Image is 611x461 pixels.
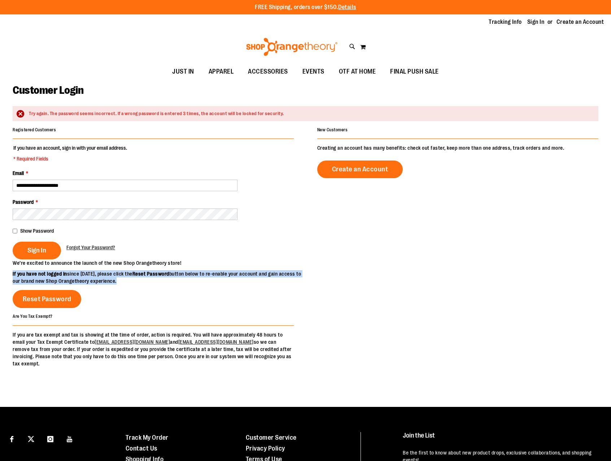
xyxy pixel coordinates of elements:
[390,63,439,80] span: FINAL PUSH SALE
[13,314,53,319] strong: Are You Tax Exempt?
[201,63,241,80] a: APPAREL
[317,144,598,152] p: Creating an account has many benefits: check out faster, keep more than one address, track orders...
[132,271,169,277] strong: Reset Password
[557,18,604,26] a: Create an Account
[317,127,348,132] strong: New Customers
[13,242,61,259] button: Sign In
[338,4,356,10] a: Details
[13,155,127,162] span: * Required Fields
[13,84,83,96] span: Customer Login
[95,339,170,345] a: [EMAIL_ADDRESS][DOMAIN_NAME]
[13,331,294,367] p: If you are tax exempt and tax is showing at the time of order, action is required. You will have ...
[23,295,71,303] span: Reset Password
[13,144,128,162] legend: If you have an account, sign in with your email address.
[28,436,34,442] img: Twitter
[178,339,254,345] a: [EMAIL_ADDRESS][DOMAIN_NAME]
[302,63,324,80] span: EVENTS
[13,199,34,205] span: Password
[66,244,115,251] a: Forgot Your Password?
[248,63,288,80] span: ACCESSORIES
[13,259,306,267] p: We’re excited to announce the launch of the new Shop Orangetheory store!
[317,161,403,178] a: Create an Account
[27,246,46,254] span: Sign In
[66,245,115,250] span: Forgot Your Password?
[13,270,306,285] p: since [DATE], please click the button below to re-enable your account and gain access to our bran...
[13,170,24,176] span: Email
[332,63,383,80] a: OTF AT HOME
[241,63,295,80] a: ACCESSORIES
[246,445,285,452] a: Privacy Policy
[126,434,169,441] a: Track My Order
[64,432,76,445] a: Visit our Youtube page
[44,432,57,445] a: Visit our Instagram page
[489,18,522,26] a: Tracking Info
[25,432,38,445] a: Visit our X page
[332,165,388,173] span: Create an Account
[165,63,201,80] a: JUST IN
[13,127,56,132] strong: Registered Customers
[29,110,591,117] div: Try again. The password seems incorrect. If a wrong password is entered 3 times, the account will...
[245,38,339,56] img: Shop Orangetheory
[295,63,332,80] a: EVENTS
[13,271,67,277] strong: If you have not logged in
[209,63,234,80] span: APPAREL
[126,445,157,452] a: Contact Us
[383,63,446,80] a: FINAL PUSH SALE
[5,432,18,445] a: Visit our Facebook page
[527,18,545,26] a: Sign In
[339,63,376,80] span: OTF AT HOME
[255,3,356,12] p: FREE Shipping, orders over $150.
[20,228,54,234] span: Show Password
[246,434,297,441] a: Customer Service
[403,432,595,445] h4: Join the List
[13,290,81,308] a: Reset Password
[172,63,194,80] span: JUST IN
